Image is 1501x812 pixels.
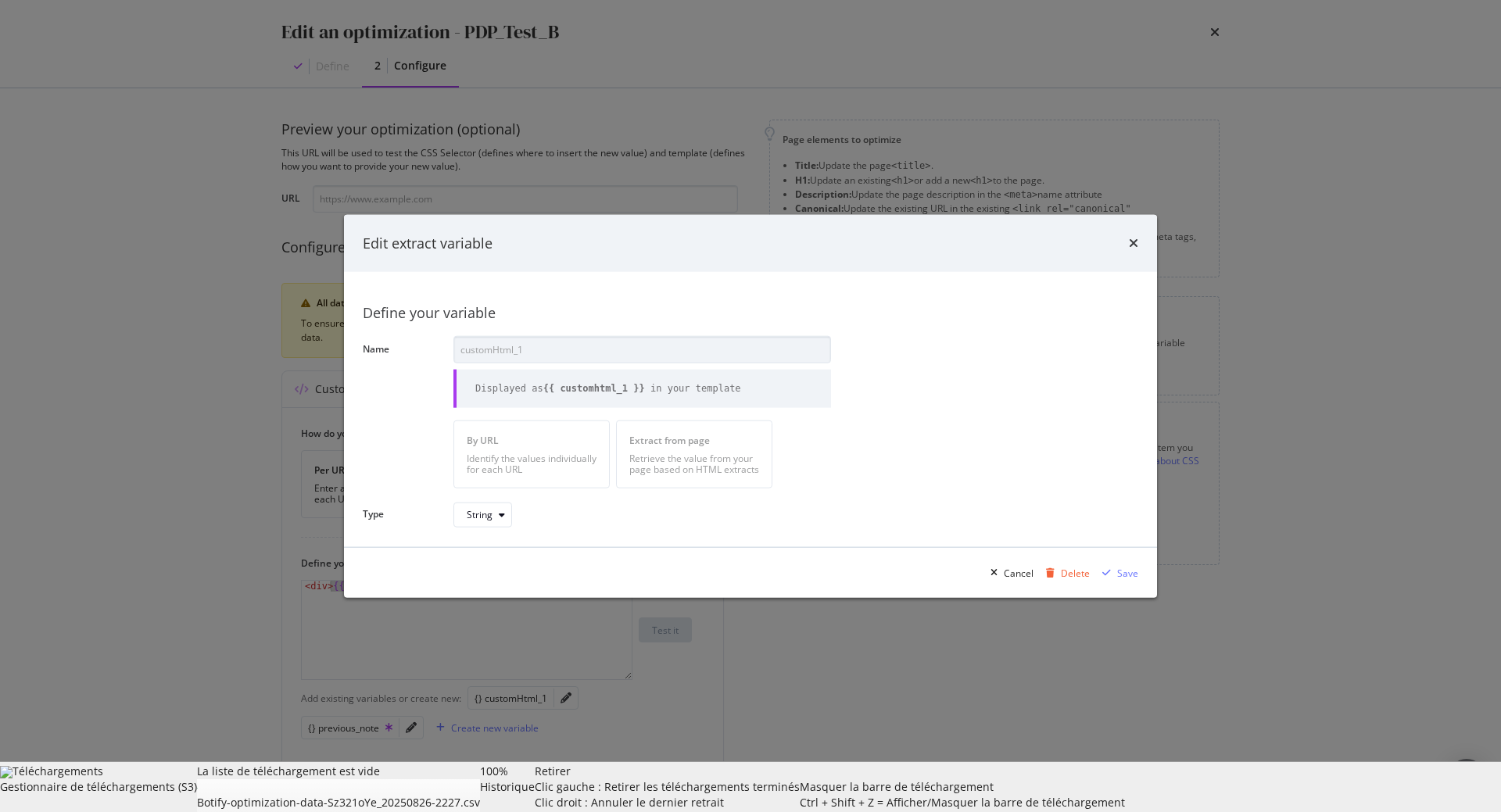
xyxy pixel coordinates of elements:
div: times [1129,233,1138,253]
div: Historique [480,779,535,795]
div: Retirer [535,764,800,810]
div: Open Intercom Messenger [1448,759,1485,796]
div: 100% [480,764,535,779]
div: Edit extract variable [363,233,493,253]
div: Masquer la barre de téléchargement [800,779,1125,795]
button: Delete [1040,560,1090,585]
div: Retrieve the value from your page based on HTML extracts [629,453,759,475]
div: Save [1117,566,1138,579]
button: Cancel [984,560,1034,585]
span: Téléchargements [13,764,103,778]
div: Botify-optimization-data-Sz321oYe_20250826-2227.csv [197,795,480,810]
b: {{ customhtml_1 }} [543,383,645,394]
div: Displayed as in your template [475,382,741,395]
div: String [467,510,493,519]
div: Clic droit : Annuler le dernier retrait [535,795,800,810]
img: wAAACH5BAEAAAAALAAAAAABAAEAAAICRAEAOw== [197,788,198,789]
label: Name [363,342,441,404]
label: Type [363,507,441,524]
div: La liste de téléchargement est vide [197,764,480,779]
button: Save [1096,560,1138,585]
div: By URL [467,434,596,447]
div: Identify the values individually for each URL [467,453,596,475]
div: Clic gauche : Retirer les téléchargements terminés [535,779,800,795]
div: Delete [1061,566,1090,579]
div: modal [344,214,1157,598]
div: Extract from page [629,434,759,447]
div: Define your variable [363,303,1138,324]
button: String [453,502,512,527]
div: Ctrl + Shift + Z = Afficher/Masquer la barre de téléchargement [800,795,1125,810]
div: Cancel [1004,566,1034,579]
